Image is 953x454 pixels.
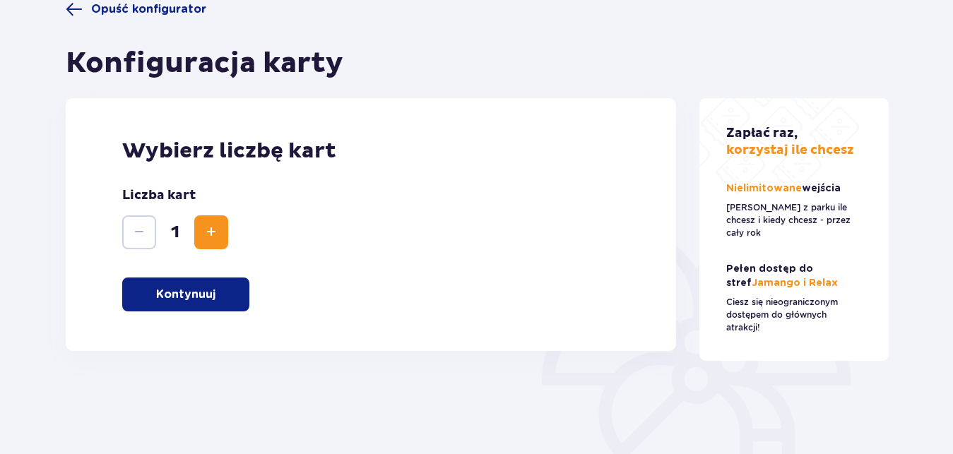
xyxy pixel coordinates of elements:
p: Liczba kart [122,187,196,204]
span: Pełen dostęp do stref [726,264,813,288]
button: Zwiększ [194,215,228,249]
span: 1 [159,222,191,243]
p: korzystaj ile chcesz [726,125,854,159]
h1: Konfiguracja karty [66,46,343,81]
button: Zmniejsz [122,215,156,249]
p: [PERSON_NAME] z parku ile chcesz i kiedy chcesz - przez cały rok [726,201,862,239]
span: Zapłać raz, [726,125,798,141]
p: Ciesz się nieograniczonym dostępem do głównych atrakcji! [726,296,862,334]
p: Jamango i Relax [726,262,862,290]
span: wejścia [802,184,841,193]
button: Kontynuuj [122,277,249,311]
p: Wybierz liczbę kart [122,138,620,165]
p: Nielimitowane [726,181,844,196]
p: Kontynuuj [156,287,215,302]
a: Opuść konfigurator [66,1,206,18]
span: Opuść konfigurator [91,1,206,17]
